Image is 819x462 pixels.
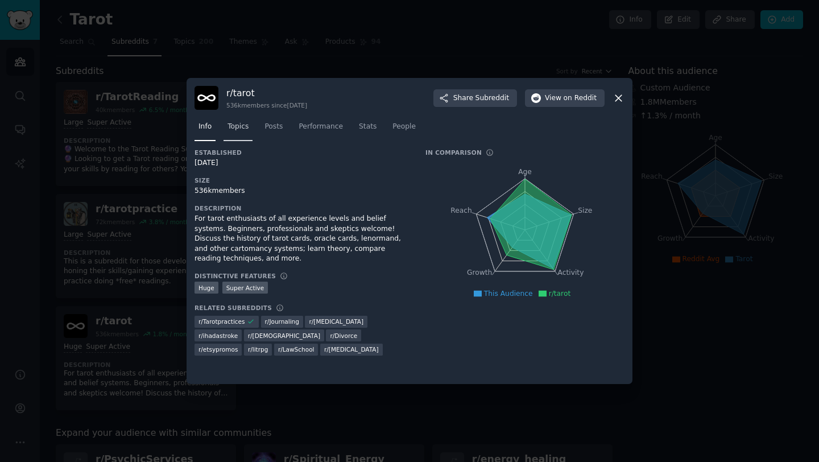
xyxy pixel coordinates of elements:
tspan: Age [518,168,532,176]
div: [DATE] [195,158,409,168]
span: r/ [MEDICAL_DATA] [324,345,379,353]
span: View [545,93,597,104]
a: Performance [295,118,347,141]
div: 536k members [195,186,409,196]
a: Info [195,118,216,141]
span: Stats [359,122,377,132]
h3: Distinctive Features [195,272,276,280]
tspan: Activity [558,269,584,277]
tspan: Size [578,207,592,214]
span: r/ ihadastroke [198,332,238,340]
span: Subreddit [475,93,509,104]
span: Info [198,122,212,132]
div: For tarot enthusiasts of all experience levels and belief systems. Beginners, professionals and s... [195,214,409,264]
span: r/tarot [549,290,571,298]
h3: Established [195,148,409,156]
h3: Description [195,204,409,212]
h3: In Comparison [425,148,482,156]
h3: Related Subreddits [195,304,272,312]
div: Huge [195,282,218,294]
button: Viewon Reddit [525,89,605,108]
a: People [388,118,420,141]
tspan: Reach [450,207,472,214]
span: Topics [227,122,249,132]
span: Posts [264,122,283,132]
span: Performance [299,122,343,132]
span: Share [453,93,509,104]
span: r/ Divorce [330,332,357,340]
span: r/ etsypromos [198,345,238,353]
span: People [392,122,416,132]
span: r/ [DEMOGRAPHIC_DATA] [248,332,320,340]
img: tarot [195,86,218,110]
a: Stats [355,118,380,141]
h3: Size [195,176,409,184]
span: on Reddit [564,93,597,104]
tspan: Growth [467,269,492,277]
button: ShareSubreddit [433,89,517,108]
span: r/ [MEDICAL_DATA] [309,317,363,325]
div: Super Active [222,282,268,294]
a: Posts [260,118,287,141]
span: This Audience [484,290,533,298]
span: r/ litrpg [248,345,268,353]
div: 536k members since [DATE] [226,101,307,109]
span: r/ Tarotpractices [198,317,245,325]
h3: r/ tarot [226,87,307,99]
a: Topics [224,118,253,141]
span: r/ LawSchool [278,345,315,353]
span: r/ Journaling [265,317,299,325]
